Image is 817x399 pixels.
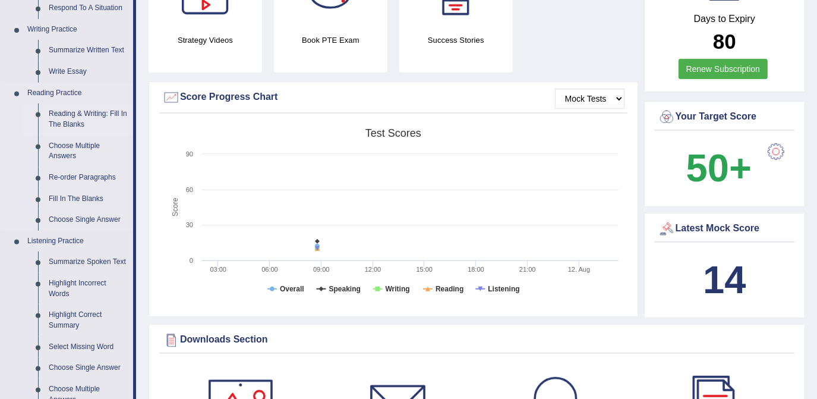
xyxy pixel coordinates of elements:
[186,221,193,228] text: 30
[22,83,133,104] a: Reading Practice
[43,103,133,135] a: Reading & Writing: Fill In The Blanks
[43,357,133,379] a: Choose Single Answer
[417,266,433,273] text: 15:00
[399,34,513,46] h4: Success Stories
[488,285,519,293] tspan: Listening
[261,266,278,273] text: 06:00
[386,285,410,293] tspan: Writing
[149,34,262,46] h4: Strategy Videos
[365,127,421,139] tspan: Test scores
[313,266,330,273] text: 09:00
[171,198,179,217] tspan: Score
[568,266,590,273] tspan: 12. Aug
[658,108,791,126] div: Your Target Score
[186,150,193,158] text: 90
[686,146,752,190] b: 50+
[329,285,361,293] tspan: Speaking
[22,19,133,40] a: Writing Practice
[713,30,736,53] b: 80
[43,304,133,336] a: Highlight Correct Summary
[436,285,463,293] tspan: Reading
[186,186,193,193] text: 60
[43,167,133,188] a: Re-order Paragraphs
[190,257,193,264] text: 0
[519,266,536,273] text: 21:00
[274,34,387,46] h4: Book PTE Exam
[43,188,133,210] a: Fill In The Blanks
[43,136,133,167] a: Choose Multiple Answers
[162,331,791,349] div: Downloads Section
[43,337,133,358] a: Select Missing Word
[658,14,791,24] h4: Days to Expiry
[22,231,133,252] a: Listening Practice
[43,252,133,273] a: Summarize Spoken Text
[365,266,381,273] text: 12:00
[280,285,304,293] tspan: Overall
[43,61,133,83] a: Write Essay
[679,59,768,79] a: Renew Subscription
[43,40,133,61] a: Summarize Written Text
[210,266,226,273] text: 03:00
[658,220,791,238] div: Latest Mock Score
[468,266,484,273] text: 18:00
[162,89,624,106] div: Score Progress Chart
[703,258,746,301] b: 14
[43,273,133,304] a: Highlight Incorrect Words
[43,209,133,231] a: Choose Single Answer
